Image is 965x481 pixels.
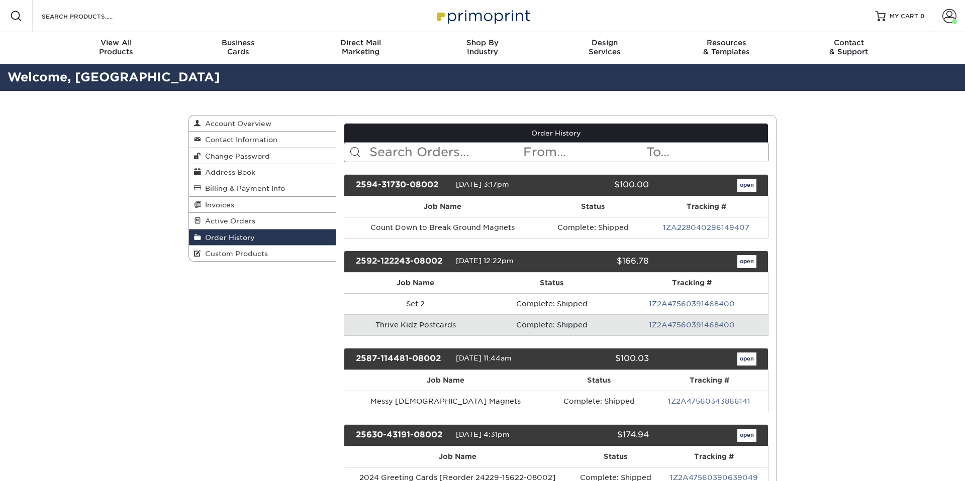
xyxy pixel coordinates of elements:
[487,273,616,293] th: Status
[487,293,616,314] td: Complete: Shipped
[348,255,456,268] div: 2592-122243-08002
[645,143,768,162] input: To...
[788,38,910,47] span: Contact
[660,446,768,467] th: Tracking #
[543,38,665,47] span: Design
[616,273,768,293] th: Tracking #
[344,391,548,412] td: Messy [DEMOGRAPHIC_DATA] Magnets
[344,273,488,293] th: Job Name
[189,148,336,164] a: Change Password
[422,38,544,47] span: Shop By
[541,217,645,238] td: Complete: Shipped
[41,10,139,22] input: SEARCH PRODUCTS.....
[548,429,656,442] div: $174.94
[737,352,756,366] a: open
[663,223,749,231] a: 1ZA228040296149407
[890,12,918,21] span: MY CART
[201,233,255,242] span: Order History
[189,180,336,196] a: Billing & Payment Info
[300,32,422,64] a: Direct MailMarketing
[189,132,336,148] a: Contact Information
[368,143,523,162] input: Search Orders...
[348,352,456,366] div: 2587-114481-08002
[177,38,300,56] div: Cards
[348,429,456,442] div: 25630-43191-08002
[737,255,756,268] a: open
[456,180,509,188] span: [DATE] 3:17pm
[201,184,285,192] span: Billing & Payment Info
[55,38,177,56] div: Products
[522,143,645,162] input: From...
[788,32,910,64] a: Contact& Support
[548,352,656,366] div: $100.03
[651,370,768,391] th: Tracking #
[344,196,541,217] th: Job Name
[665,32,788,64] a: Resources& Templates
[665,38,788,56] div: & Templates
[201,168,255,176] span: Address Book
[737,429,756,442] a: open
[348,179,456,192] div: 2594-31730-08002
[189,213,336,229] a: Active Orders
[201,119,271,128] span: Account Overview
[201,136,277,144] span: Contact Information
[201,152,270,160] span: Change Password
[189,197,336,213] a: Invoices
[649,300,735,308] a: 1Z2A47560391468400
[201,201,234,209] span: Invoices
[487,314,616,335] td: Complete: Shipped
[344,446,571,467] th: Job Name
[344,124,768,143] a: Order History
[456,354,512,362] span: [DATE] 11:44am
[177,32,300,64] a: BusinessCards
[543,32,665,64] a: DesignServices
[788,38,910,56] div: & Support
[571,446,660,467] th: Status
[737,179,756,192] a: open
[189,115,336,132] a: Account Overview
[189,246,336,261] a: Custom Products
[344,370,548,391] th: Job Name
[55,32,177,64] a: View AllProducts
[548,255,656,268] div: $166.78
[201,217,255,225] span: Active Orders
[547,370,650,391] th: Status
[189,164,336,180] a: Address Book
[432,5,533,27] img: Primoprint
[456,430,510,438] span: [DATE] 4:31pm
[548,179,656,192] div: $100.00
[55,38,177,47] span: View All
[300,38,422,47] span: Direct Mail
[300,38,422,56] div: Marketing
[645,196,768,217] th: Tracking #
[541,196,645,217] th: Status
[668,397,750,405] a: 1Z2A47560343866141
[547,391,650,412] td: Complete: Shipped
[344,314,488,335] td: Thrive Kidz Postcards
[422,38,544,56] div: Industry
[344,217,541,238] td: Count Down to Break Ground Magnets
[201,250,268,258] span: Custom Products
[189,229,336,246] a: Order History
[177,38,300,47] span: Business
[920,13,925,20] span: 0
[649,321,735,329] a: 1Z2A47560391468400
[543,38,665,56] div: Services
[665,38,788,47] span: Resources
[344,293,488,314] td: Set 2
[422,32,544,64] a: Shop ByIndustry
[456,257,514,265] span: [DATE] 12:22pm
